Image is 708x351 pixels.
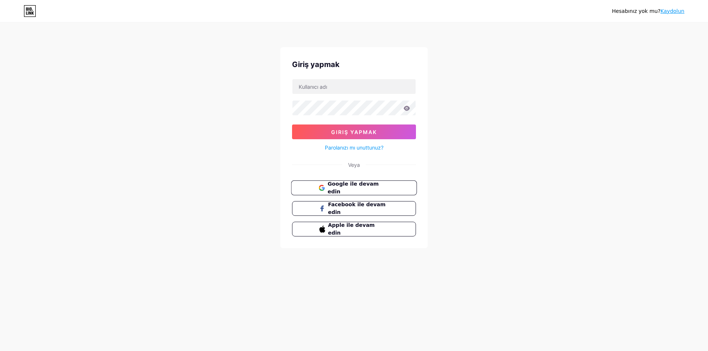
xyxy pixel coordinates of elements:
button: Facebook ile devam edin [292,201,416,216]
button: Giriş yapmak [292,124,416,139]
input: Kullanıcı adı [292,79,416,94]
font: Giriş yapmak [292,60,340,69]
button: Google ile devam edin [291,180,417,196]
font: Google ile devam edin [327,181,379,195]
font: Hesabınız yok mu? [612,8,660,14]
font: Apple ile devam edin [328,222,375,236]
button: Apple ile devam edin [292,222,416,236]
font: Giriş yapmak [331,129,377,135]
a: Kaydolun [660,8,684,14]
a: Parolanızı mı unuttunuz? [325,144,383,151]
a: Google ile devam edin [292,180,416,195]
font: Facebook ile devam edin [328,201,386,215]
font: Veya [348,162,360,168]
